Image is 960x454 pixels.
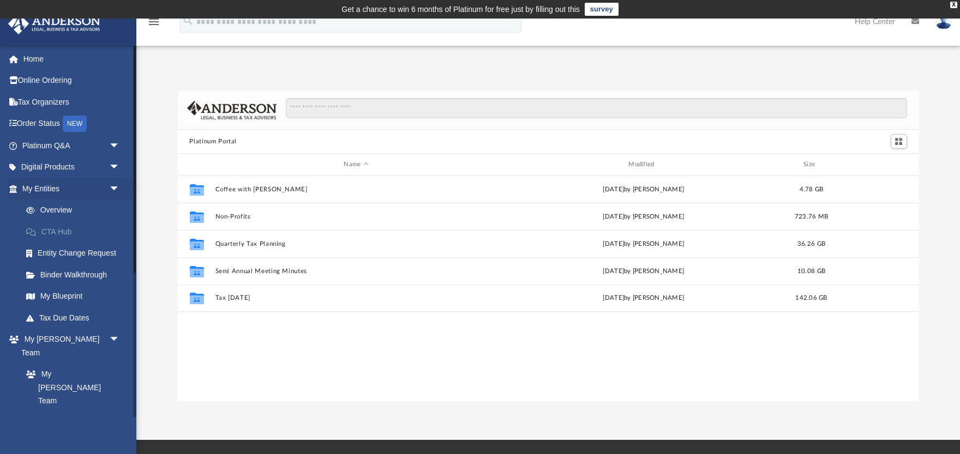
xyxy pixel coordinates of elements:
div: Size [789,160,833,170]
button: Coffee with [PERSON_NAME] [215,186,497,193]
div: [DATE] by [PERSON_NAME] [502,267,785,276]
input: Search files and folders [286,98,907,119]
img: Anderson Advisors Platinum Portal [5,13,104,34]
span: 723.76 MB [794,214,827,220]
div: Name [214,160,497,170]
a: Home [8,48,136,70]
a: Digital Productsarrow_drop_down [8,156,136,178]
a: Platinum Q&Aarrow_drop_down [8,135,136,156]
button: Platinum Portal [189,137,237,147]
span: arrow_drop_down [109,135,131,157]
i: search [182,15,194,27]
button: Quarterly Tax Planning [215,240,497,247]
span: arrow_drop_down [109,178,131,200]
div: NEW [63,116,87,132]
a: Online Ordering [8,70,136,92]
a: CTA Hub [15,221,136,243]
button: Non-Profits [215,213,497,220]
span: 36.26 GB [797,241,825,247]
img: User Pic [935,14,952,29]
a: Tax Due Dates [15,307,136,329]
a: Order StatusNEW [8,113,136,135]
a: survey [585,3,619,16]
a: Overview [15,199,136,221]
div: close [950,2,957,8]
a: My Entitiesarrow_drop_down [8,178,136,199]
div: Modified [502,160,784,170]
div: grid [178,175,919,401]
i: menu [147,15,160,28]
span: 142.06 GB [795,295,827,301]
div: [DATE] by [PERSON_NAME] [502,212,785,222]
button: Tax [DATE] [215,294,497,301]
a: My [PERSON_NAME] Teamarrow_drop_down [8,329,131,364]
a: [PERSON_NAME] System [15,411,131,446]
button: Switch to Grid View [891,134,907,149]
a: Entity Change Request [15,243,136,264]
span: 4.78 GB [799,186,823,192]
span: 10.08 GB [797,268,825,274]
a: menu [147,21,160,28]
a: Binder Walkthrough [15,264,136,286]
span: arrow_drop_down [109,156,131,179]
span: [DATE] [603,295,624,301]
div: Get a chance to win 6 months of Platinum for free just by filling out this [341,3,580,16]
a: My [PERSON_NAME] Team [15,364,125,412]
div: [DATE] by [PERSON_NAME] [502,185,785,195]
button: Semi Annual Meeting Minutes [215,268,497,275]
a: Tax Organizers [8,91,136,113]
div: id [838,160,914,170]
div: by [PERSON_NAME] [502,293,785,303]
div: id [182,160,209,170]
span: arrow_drop_down [109,329,131,351]
div: [DATE] by [PERSON_NAME] [502,239,785,249]
a: My Blueprint [15,286,131,307]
